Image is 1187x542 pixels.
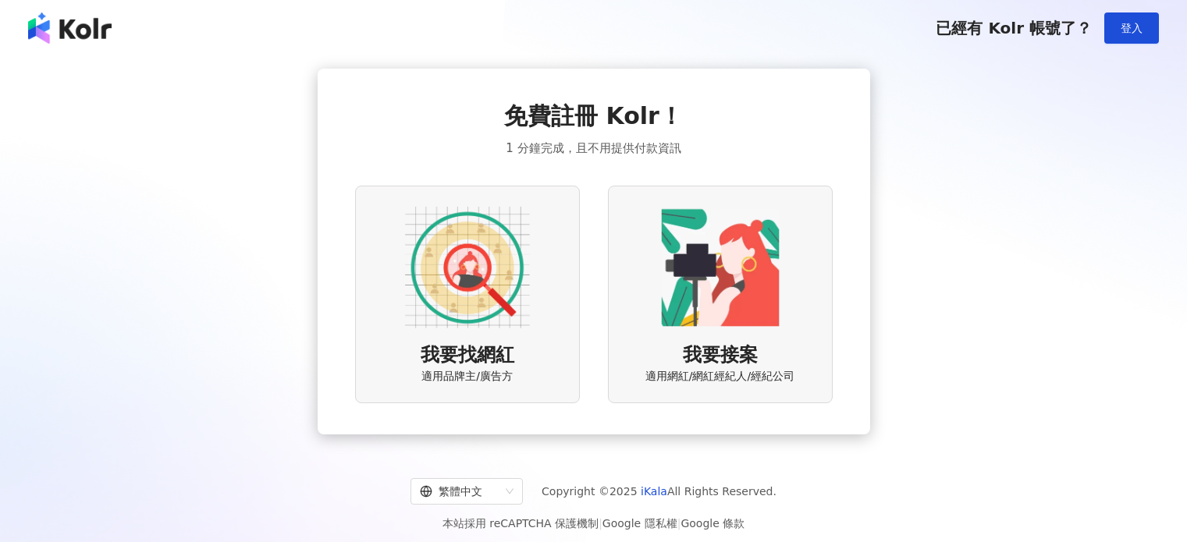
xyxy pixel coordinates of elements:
span: 適用網紅/網紅經紀人/經紀公司 [645,369,794,384]
img: AD identity option [405,205,530,330]
span: 我要接案 [683,342,758,369]
img: KOL identity option [658,205,783,330]
span: 適用品牌主/廣告方 [421,369,513,384]
span: | [677,517,681,530]
span: 登入 [1121,22,1143,34]
a: Google 條款 [681,517,745,530]
span: 免費註冊 Kolr！ [504,100,683,133]
span: 1 分鐘完成，且不用提供付款資訊 [506,139,681,158]
span: 已經有 Kolr 帳號了？ [936,19,1092,37]
div: 繁體中文 [420,479,499,504]
span: 我要找網紅 [421,342,514,369]
span: | [599,517,602,530]
button: 登入 [1104,12,1159,44]
img: logo [28,12,112,44]
a: Google 隱私權 [602,517,677,530]
span: 本站採用 reCAPTCHA 保護機制 [442,514,745,533]
a: iKala [641,485,667,498]
span: Copyright © 2025 All Rights Reserved. [542,482,777,501]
